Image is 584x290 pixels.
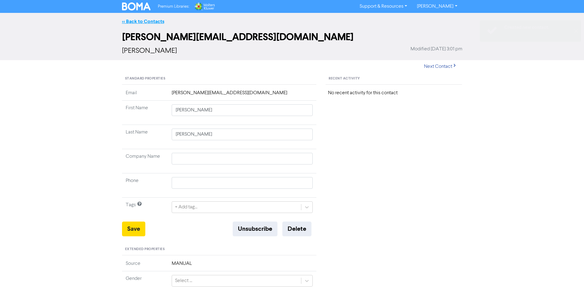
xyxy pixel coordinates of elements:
img: Wolters Kluwer [194,2,215,10]
iframe: Chat Widget [553,261,584,290]
td: Source [122,260,168,271]
span: Premium Libraries: [158,5,189,9]
button: Save [122,222,145,236]
a: [PERSON_NAME] [412,2,462,11]
img: BOMA Logo [122,2,151,10]
div: Recent Activity [326,73,462,85]
div: Standard Properties [122,73,317,85]
td: Phone [122,173,168,198]
div: Select ... [175,277,192,284]
td: MANUAL [168,260,317,271]
td: Company Name [122,149,168,173]
span: Modified [DATE] 3:01 pm [410,45,462,53]
div: + Add tag... [175,203,197,211]
span: [PERSON_NAME] [122,47,177,55]
td: Email [122,89,168,101]
td: Tags [122,198,168,222]
td: [PERSON_NAME][EMAIL_ADDRESS][DOMAIN_NAME] [168,89,317,101]
button: Next Contact [419,60,462,73]
div: Extended Properties [122,244,317,255]
button: Unsubscribe [233,222,277,236]
div: No recent activity for this contact [328,89,460,97]
button: Delete [282,222,311,236]
h2: [PERSON_NAME][EMAIL_ADDRESS][DOMAIN_NAME] [122,31,462,43]
td: Last Name [122,125,168,149]
a: Support & Resources [355,2,412,11]
a: << Back to Contacts [122,18,164,25]
td: First Name [122,101,168,125]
